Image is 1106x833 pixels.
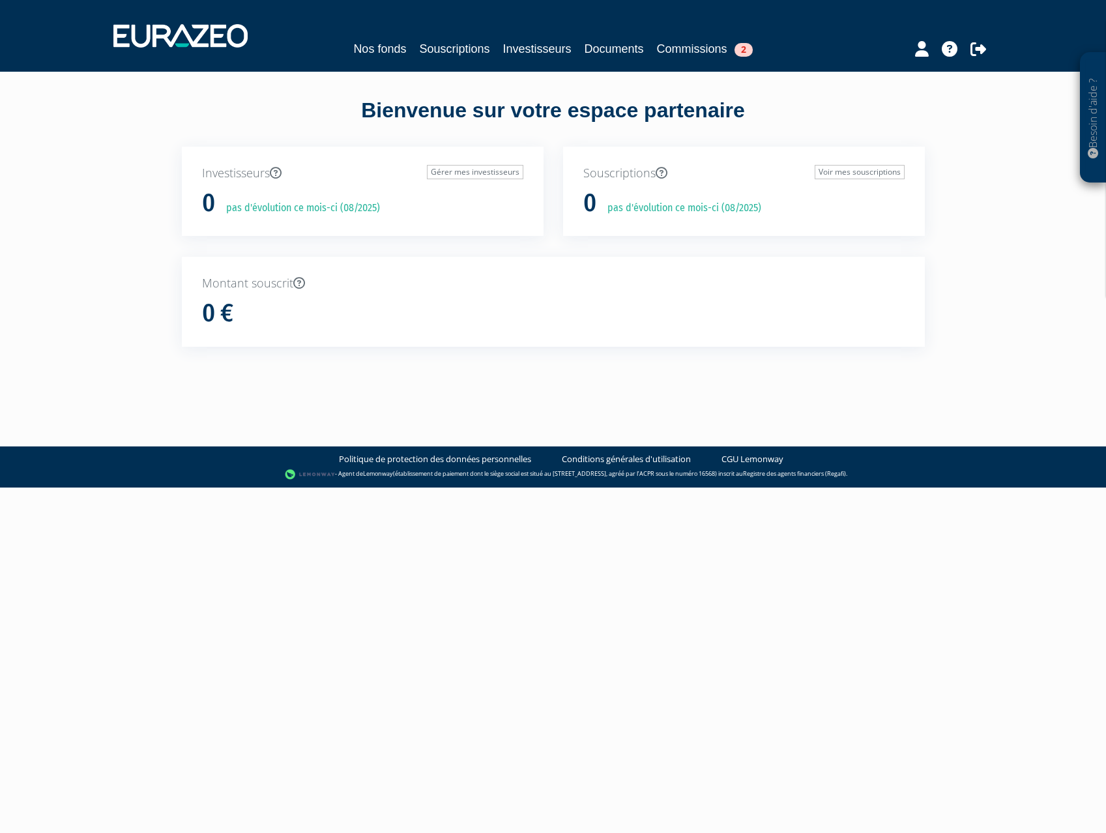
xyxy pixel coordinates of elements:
div: - Agent de (établissement de paiement dont le siège social est situé au [STREET_ADDRESS], agréé p... [13,468,1093,481]
p: Investisseurs [202,165,523,182]
a: Documents [585,40,644,58]
p: Besoin d'aide ? [1086,59,1101,177]
a: Politique de protection des données personnelles [339,453,531,465]
h1: 0 € [202,300,233,327]
a: Voir mes souscriptions [815,165,905,179]
a: Lemonway [363,469,393,478]
h1: 0 [202,190,215,217]
a: Conditions générales d'utilisation [562,453,691,465]
img: logo-lemonway.png [285,468,335,481]
p: pas d'évolution ce mois-ci (08/2025) [217,201,380,216]
a: Nos fonds [353,40,406,58]
p: Souscriptions [583,165,905,182]
a: CGU Lemonway [721,453,783,465]
a: Souscriptions [419,40,489,58]
p: pas d'évolution ce mois-ci (08/2025) [598,201,761,216]
a: Investisseurs [502,40,571,58]
div: Bienvenue sur votre espace partenaire [172,96,935,147]
span: 2 [735,43,753,57]
a: Gérer mes investisseurs [427,165,523,179]
p: Montant souscrit [202,275,905,292]
h1: 0 [583,190,596,217]
img: 1732889491-logotype_eurazeo_blanc_rvb.png [113,24,248,48]
a: Commissions2 [657,40,753,58]
a: Registre des agents financiers (Regafi) [743,469,846,478]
